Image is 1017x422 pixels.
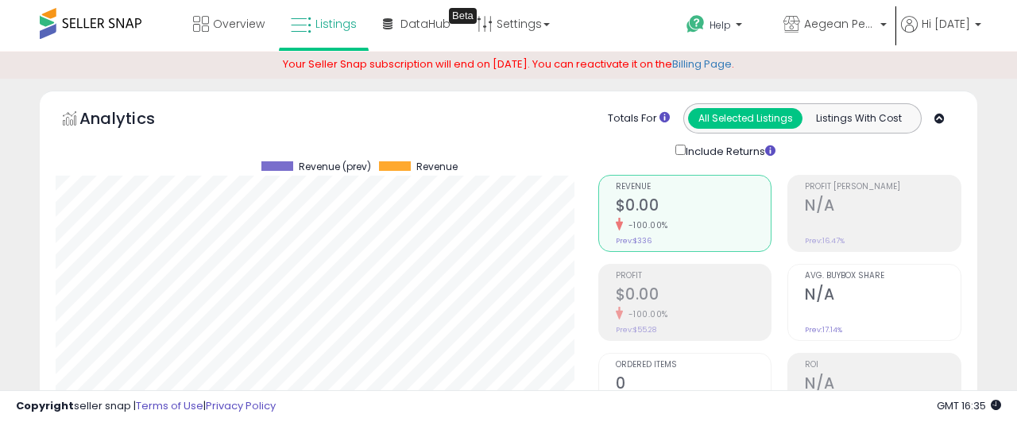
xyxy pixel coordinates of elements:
a: Help [674,2,769,52]
small: -100.00% [623,219,668,231]
button: Listings With Cost [802,108,916,129]
span: Overview [213,16,265,32]
span: 2025-09-7 16:35 GMT [937,398,1001,413]
strong: Copyright [16,398,74,413]
button: All Selected Listings [688,108,802,129]
small: Prev: $55.28 [616,325,656,335]
span: Profit [PERSON_NAME] [805,183,961,192]
h2: N/A [805,285,961,307]
span: DataHub [400,16,450,32]
div: seller snap | | [16,399,276,414]
span: Profit [616,272,771,281]
span: Aegean Pearl [804,16,876,32]
span: Revenue [416,161,458,172]
span: ROI [805,361,961,370]
h2: $0.00 [616,196,771,218]
small: Prev: 16.47% [805,236,845,246]
span: Listings [315,16,357,32]
span: Avg. Buybox Share [805,272,961,281]
div: Totals For [608,111,670,126]
h2: N/A [805,374,961,396]
h5: Analytics [79,107,186,134]
i: Get Help [686,14,706,34]
span: Revenue (prev) [299,161,371,172]
small: -100.00% [623,308,668,320]
a: Privacy Policy [206,398,276,413]
span: Hi [DATE] [922,16,970,32]
span: Ordered Items [616,361,771,370]
a: Terms of Use [136,398,203,413]
h2: 0 [616,374,771,396]
small: Prev: $336 [616,236,652,246]
span: Help [710,18,731,32]
h2: $0.00 [616,285,771,307]
h2: N/A [805,196,961,218]
div: Tooltip anchor [449,8,477,24]
div: Include Returns [663,141,795,160]
a: Hi [DATE] [901,16,981,52]
small: Prev: 17.14% [805,325,842,335]
span: Your Seller Snap subscription will end on [DATE]. You can reactivate it on the . [283,56,734,72]
a: Billing Page [672,56,732,72]
span: Revenue [616,183,771,192]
